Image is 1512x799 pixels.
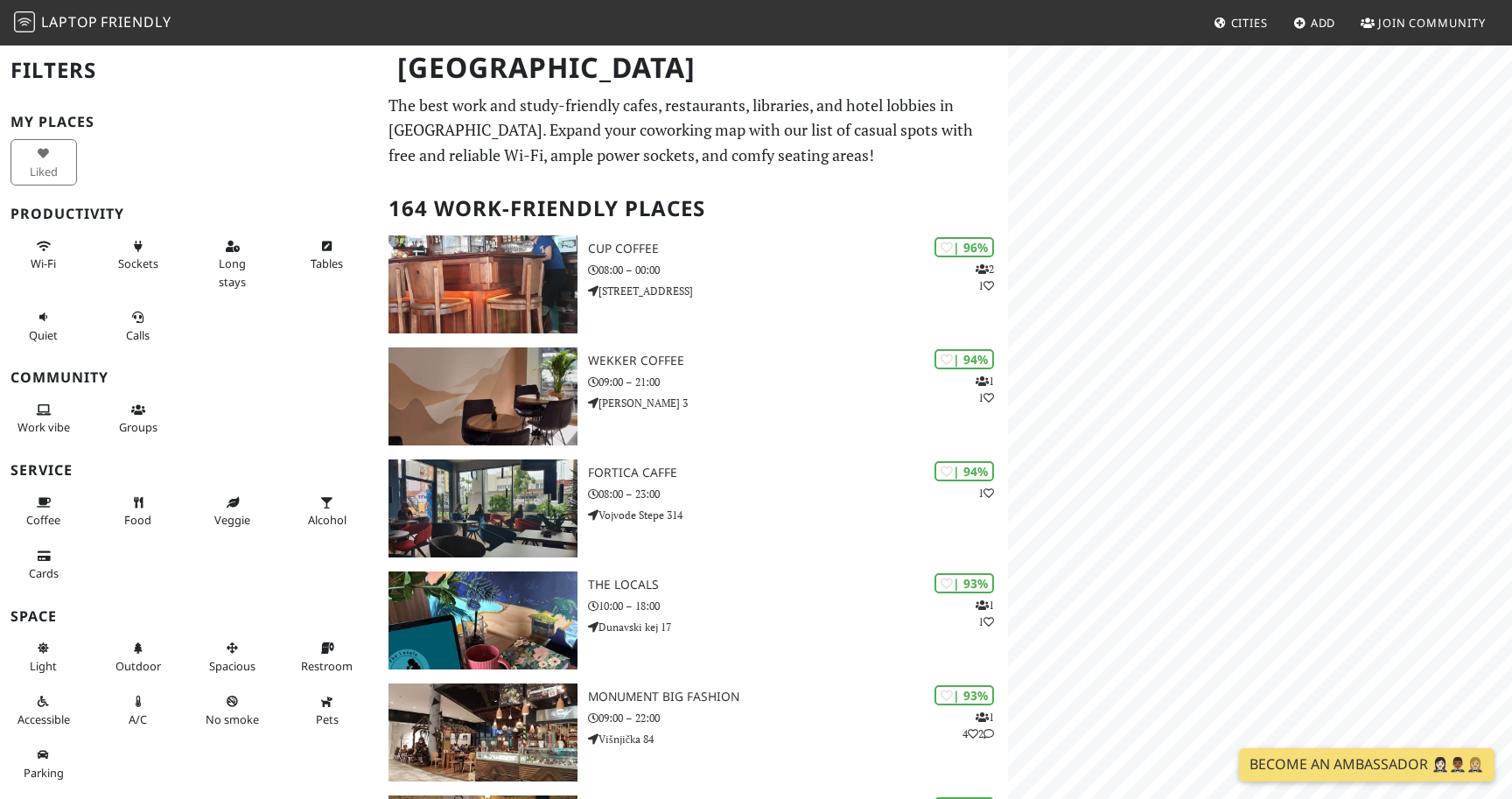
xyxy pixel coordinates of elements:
div: | 94% [934,461,994,481]
button: Parking [10,740,77,787]
button: Coffee [10,488,77,535]
button: Spacious [199,634,266,680]
span: Natural light [30,658,57,674]
a: Cup Coffee | 96% 21 Cup Coffee 08:00 – 00:00 [STREET_ADDRESS] [378,235,1008,333]
span: Accessible [17,711,70,727]
span: Group tables [119,419,157,435]
button: Alcohol [294,488,360,535]
span: Restroom [301,658,353,674]
a: Wekker Coffee | 94% 11 Wekker Coffee 09:00 – 21:00 [PERSON_NAME] 3 [378,347,1008,445]
p: 10:00 – 18:00 [588,598,1008,614]
button: Light [10,634,77,680]
a: Cities [1207,7,1275,39]
span: Add [1311,15,1336,31]
p: 1 4 2 [962,709,994,742]
button: A/C [105,687,171,733]
p: [PERSON_NAME] 3 [588,395,1008,411]
p: 08:00 – 23:00 [588,486,1008,502]
a: The Locals | 93% 11 The Locals 10:00 – 18:00 Dunavski kej 17 [378,571,1008,669]
p: 2 1 [976,261,994,294]
img: Wekker Coffee [388,347,577,445]
img: Fortica caffe [388,459,577,557]
button: Tables [294,232,360,278]
h3: The Locals [588,578,1008,592]
button: Outdoor [105,634,171,680]
button: Groups [105,396,171,442]
span: People working [17,419,70,435]
h3: Fortica caffe [588,466,1008,480]
p: Višnjička 84 [588,731,1008,747]
h3: Community [10,369,367,386]
p: Dunavski kej 17 [588,619,1008,635]
img: The Locals [388,571,577,669]
div: | 93% [934,573,994,593]
span: Long stays [219,256,246,289]
img: Monument Big Fashion [388,683,577,781]
h3: My Places [10,114,367,130]
p: The best work and study-friendly cafes, restaurants, libraries, and hotel lobbies in [GEOGRAPHIC_... [388,93,997,168]
span: Stable Wi-Fi [31,256,56,271]
h3: Wekker Coffee [588,354,1008,368]
span: Quiet [29,327,58,343]
div: | 94% [934,349,994,369]
h3: Service [10,462,367,479]
a: Fortica caffe | 94% 1 Fortica caffe 08:00 – 23:00 Vojvode Stepe 314 [378,459,1008,557]
p: 1 [978,485,994,501]
button: Calls [105,303,171,349]
p: 09:00 – 21:00 [588,374,1008,390]
button: No smoke [199,687,266,733]
button: Work vibe [10,396,77,442]
h2: Filters [10,44,367,97]
span: Cities [1231,15,1268,31]
h3: Productivity [10,206,367,222]
div: | 93% [934,685,994,705]
button: Quiet [10,303,77,349]
span: Video/audio calls [126,327,150,343]
span: Air conditioned [129,711,147,727]
span: Laptop [41,12,98,32]
p: 1 1 [976,373,994,406]
a: LaptopFriendly LaptopFriendly [14,8,171,39]
a: Become an Ambassador 🤵🏻‍♀️🤵🏾‍♂️🤵🏼‍♀️ [1239,748,1494,781]
p: 08:00 – 00:00 [588,262,1008,278]
span: Pet friendly [316,711,339,727]
h3: Cup Coffee [588,242,1008,256]
p: 09:00 – 22:00 [588,710,1008,726]
span: Friendly [101,12,171,32]
p: 1 1 [976,597,994,630]
button: Veggie [199,488,266,535]
a: Monument Big Fashion | 93% 142 Monument Big Fashion 09:00 – 22:00 Višnjička 84 [378,683,1008,781]
span: Alcohol [308,512,346,528]
span: Coffee [26,512,60,528]
span: Outdoor area [115,658,161,674]
h2: 164 Work-Friendly Places [388,182,997,235]
span: Work-friendly tables [311,256,343,271]
span: Credit cards [29,565,59,581]
span: Food [124,512,151,528]
span: Veggie [214,512,250,528]
button: Food [105,488,171,535]
span: Join Community [1378,15,1486,31]
a: Add [1286,7,1343,39]
img: LaptopFriendly [14,11,35,32]
img: Cup Coffee [388,235,577,333]
span: Parking [24,765,64,781]
span: Smoke free [206,711,259,727]
button: Cards [10,542,77,588]
h1: [GEOGRAPHIC_DATA] [383,44,1004,92]
a: Join Community [1354,7,1493,39]
button: Wi-Fi [10,232,77,278]
h3: Monument Big Fashion [588,690,1008,704]
button: Restroom [294,634,360,680]
button: Long stays [199,232,266,296]
button: Pets [294,687,360,733]
span: Spacious [209,658,255,674]
p: [STREET_ADDRESS] [588,283,1008,299]
p: Vojvode Stepe 314 [588,507,1008,523]
div: | 96% [934,237,994,257]
button: Accessible [10,687,77,733]
span: Power sockets [118,256,158,271]
h3: Space [10,608,367,625]
button: Sockets [105,232,171,278]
